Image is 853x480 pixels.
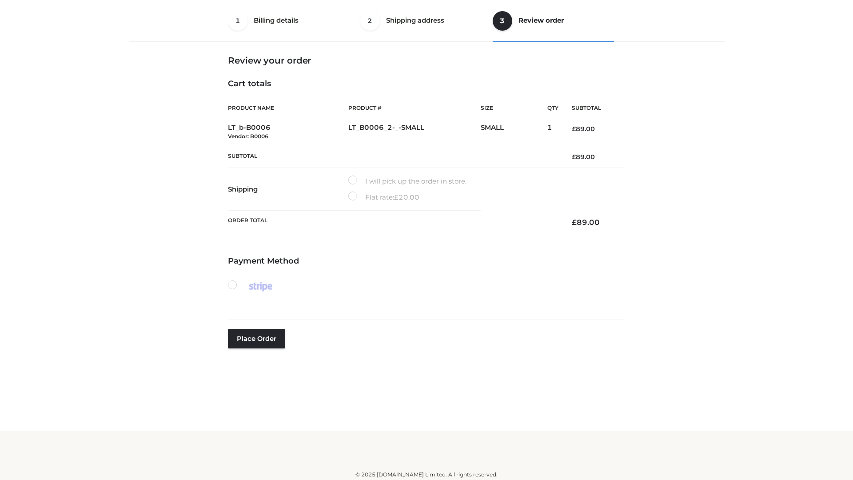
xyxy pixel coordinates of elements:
h4: Cart totals [228,79,625,89]
td: SMALL [481,118,547,146]
td: 1 [547,118,558,146]
span: £ [394,193,399,201]
div: © 2025 [DOMAIN_NAME] Limited. All rights reserved. [132,470,721,479]
td: LT_b-B0006 [228,118,348,146]
span: £ [572,125,576,133]
th: Order Total [228,211,558,234]
th: Qty [547,98,558,118]
span: £ [572,153,576,161]
th: Subtotal [558,98,625,118]
bdi: 20.00 [394,193,419,201]
bdi: 89.00 [572,153,595,161]
label: I will pick up the order in store. [348,176,466,187]
button: Place order [228,329,285,348]
bdi: 89.00 [572,218,600,227]
h3: Review your order [228,55,625,66]
th: Product # [348,98,481,118]
h4: Payment Method [228,256,625,266]
small: Vendor: B0006 [228,133,268,140]
th: Subtotal [228,146,558,168]
span: £ [572,218,577,227]
th: Size [481,98,543,118]
th: Product Name [228,98,348,118]
td: LT_B0006_2-_-SMALL [348,118,481,146]
th: Shipping [228,168,348,211]
label: Flat rate: [348,192,419,203]
bdi: 89.00 [572,125,595,133]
